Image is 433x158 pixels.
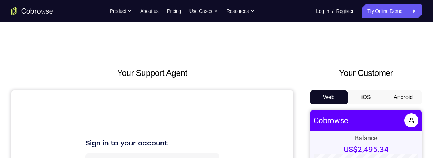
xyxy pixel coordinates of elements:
[137,100,145,105] p: or
[140,4,158,18] a: About us
[42,78,69,85] span: US$991.97
[336,4,353,18] a: Register
[123,131,170,137] div: Sign in with GitHub
[332,7,333,15] span: /
[74,110,208,124] button: Sign in with Google
[79,66,204,73] input: Enter your email
[42,72,69,91] div: Spent this month
[226,4,255,18] button: Resources
[110,4,132,18] button: Product
[33,35,79,44] p: US$2,495.34
[74,80,208,94] button: Sign in
[45,24,67,32] p: Balance
[74,144,208,158] button: Sign in with Intercom
[310,90,348,104] button: Web
[310,67,422,79] h2: Your Customer
[167,4,181,18] a: Pricing
[74,48,208,57] h1: Sign in to your account
[316,4,329,18] a: Log In
[11,7,53,15] a: Go to the home page
[123,114,171,121] div: Sign in with Google
[362,4,422,18] a: Try Online Demo
[120,147,173,154] div: Sign in with Intercom
[348,90,385,104] button: iOS
[385,90,422,104] button: Android
[189,4,218,18] button: Use Cases
[3,6,38,15] a: Cobrowse
[74,127,208,141] button: Sign in with GitHub
[11,67,293,79] h2: Your Support Agent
